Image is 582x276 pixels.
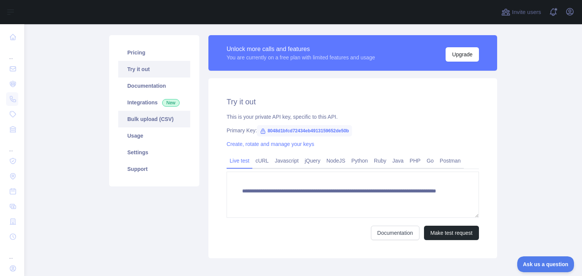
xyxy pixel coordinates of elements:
a: Settings [118,144,190,161]
a: Pricing [118,44,190,61]
a: Python [348,155,371,167]
button: Invite users [500,6,543,18]
a: Support [118,161,190,177]
span: 8048d1bfcd72434eb4913159652de50b [257,125,352,136]
div: Primary Key: [227,127,479,134]
div: This is your private API key, specific to this API. [227,113,479,121]
a: Usage [118,127,190,144]
a: Documentation [118,78,190,94]
a: cURL [252,155,272,167]
a: Try it out [118,61,190,78]
a: Postman [437,155,464,167]
a: Bulk upload (CSV) [118,111,190,127]
div: ... [6,45,18,60]
iframe: Toggle Customer Support [517,256,574,272]
div: ... [6,245,18,260]
a: Java [390,155,407,167]
span: Invite users [512,8,541,17]
h2: Try it out [227,96,479,107]
div: You are currently on a free plan with limited features and usage [227,54,375,61]
div: Unlock more calls and features [227,45,375,54]
a: Ruby [371,155,390,167]
button: Upgrade [446,47,479,62]
span: New [162,99,180,107]
button: Make test request [424,226,479,240]
a: Integrations New [118,94,190,111]
a: Go [424,155,437,167]
a: Live test [227,155,252,167]
a: jQuery [302,155,323,167]
a: Create, rotate and manage your keys [227,141,314,147]
a: PHP [407,155,424,167]
a: Javascript [272,155,302,167]
div: ... [6,138,18,153]
a: NodeJS [323,155,348,167]
a: Documentation [371,226,419,240]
